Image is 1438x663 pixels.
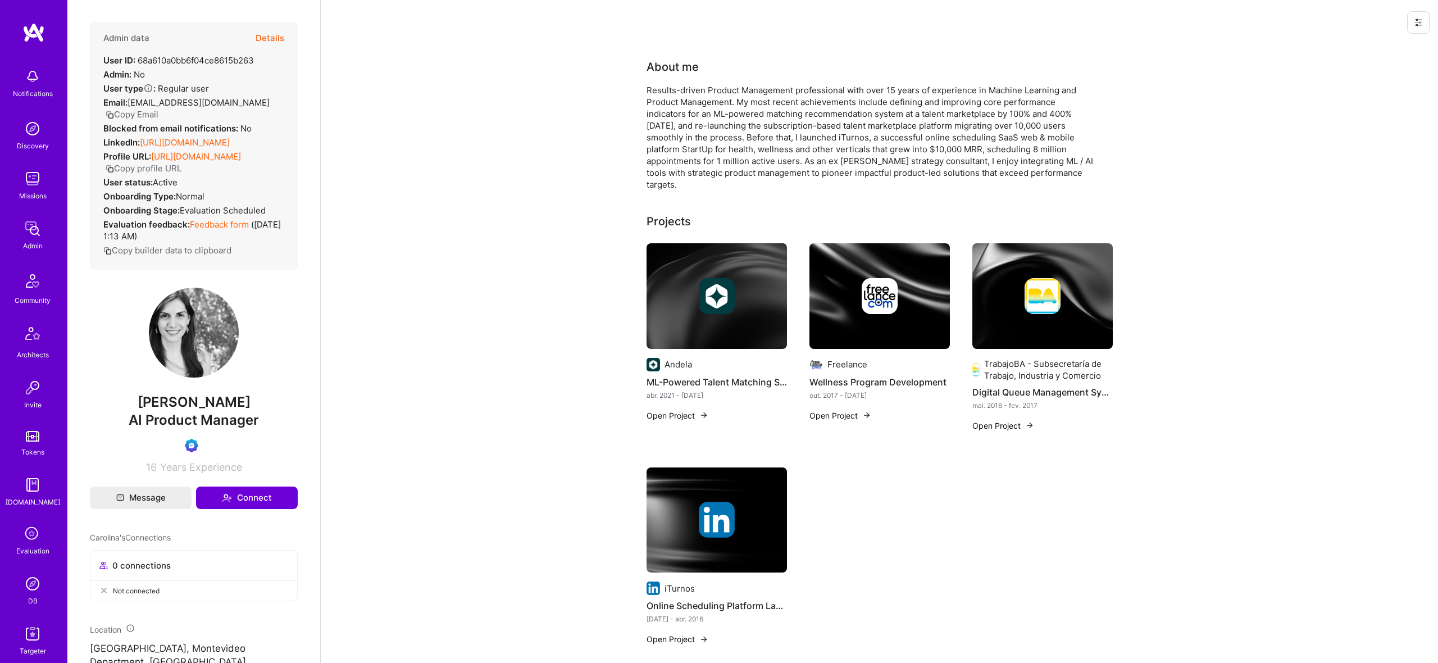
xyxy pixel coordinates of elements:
i: icon Copy [103,247,112,255]
img: teamwork [21,167,44,190]
span: Years Experience [160,461,242,473]
div: Evaluation [16,545,49,557]
strong: Admin: [103,69,131,80]
img: arrow-right [699,635,708,644]
img: arrow-right [1025,421,1034,430]
div: Admin [23,240,43,252]
div: 68a610a0bb6f04ce8615b263 [103,55,254,66]
img: cover [809,243,950,349]
span: Active [153,177,178,188]
i: icon SelectionTeam [22,524,43,545]
div: ( [DATE] 1:13 AM ) [103,219,284,242]
div: Location [90,624,298,635]
i: icon Collaborator [99,561,108,570]
i: icon Copy [106,111,114,119]
img: Company logo [972,363,980,376]
img: Company logo [809,358,823,371]
i: icon Connect [222,493,232,503]
div: About me [647,58,699,75]
img: Skill Targeter [21,623,44,645]
div: [DOMAIN_NAME] [6,496,60,508]
div: Andela [665,358,692,370]
button: Copy Email [106,108,158,120]
div: Notifications [13,88,53,99]
div: abr. 2021 - [DATE] [647,389,787,401]
a: [URL][DOMAIN_NAME] [140,137,230,148]
button: Details [256,22,284,55]
span: [EMAIL_ADDRESS][DOMAIN_NAME] [128,97,270,108]
button: Copy builder data to clipboard [103,244,231,256]
div: [DATE] - abr. 2016 [647,613,787,625]
button: 0 connectionsNot connected [90,550,298,601]
button: Open Project [647,410,708,421]
button: Copy profile URL [106,162,181,174]
img: Company logo [647,582,660,595]
img: Company logo [699,502,735,538]
img: Community [19,267,46,294]
img: cover [972,243,1113,349]
div: Results-driven Product Management professional with over 15 years of experience in Machine Learni... [647,84,1096,190]
button: Open Project [972,420,1034,432]
img: guide book [21,474,44,496]
strong: Onboarding Type: [103,191,176,202]
span: Not connected [113,585,160,597]
div: Regular user [103,83,209,94]
img: admin teamwork [21,217,44,240]
i: icon Mail [116,494,124,502]
h4: Wellness Program Development [809,375,950,389]
span: 0 connections [112,560,171,571]
div: Tokens [21,446,44,458]
img: User Avatar [149,288,239,378]
div: No [103,69,145,80]
div: Missions [19,190,47,202]
strong: LinkedIn: [103,137,140,148]
span: 16 [146,461,157,473]
div: Discovery [17,140,49,152]
div: Architects [17,349,49,361]
img: logo [22,22,45,43]
button: Message [90,487,192,509]
img: Architects [19,322,46,349]
strong: User ID: [103,55,135,66]
div: Targeter [20,645,46,657]
strong: Evaluation feedback: [103,219,190,230]
h4: Online Scheduling Platform Launch [647,598,787,613]
strong: Email: [103,97,128,108]
div: No [103,122,252,134]
i: Help [143,83,153,93]
a: Feedback form [190,219,249,230]
button: Open Project [809,410,871,421]
span: AI Product Manager [129,412,259,428]
img: Company logo [1025,278,1061,314]
h4: Admin data [103,33,149,43]
div: Invite [24,399,42,411]
a: [URL][DOMAIN_NAME] [151,151,241,162]
i: icon Copy [106,165,114,173]
strong: Profile URL: [103,151,151,162]
div: iTurnos [665,583,695,594]
div: DB [28,595,38,607]
h4: ML-Powered Talent Matching System [647,375,787,389]
div: TrabajoBA - Subsecretaría de Trabajo, Industria y Comercio [984,358,1113,382]
img: Admin Search [21,573,44,595]
img: Invite [21,376,44,399]
strong: Onboarding Stage: [103,205,180,216]
span: Evaluation Scheduled [180,205,266,216]
div: mai. 2016 - fev. 2017 [972,399,1113,411]
span: Carolina's Connections [90,532,171,543]
img: cover [647,243,787,349]
img: Company logo [699,278,735,314]
img: cover [647,467,787,573]
img: arrow-right [862,411,871,420]
strong: User status: [103,177,153,188]
span: normal [176,191,204,202]
div: Projects [647,213,691,230]
img: Evaluation Call Booked [185,439,198,452]
img: arrow-right [699,411,708,420]
button: Connect [196,487,298,509]
strong: Blocked from email notifications: [103,123,240,134]
img: bell [21,65,44,88]
img: tokens [26,431,39,442]
img: discovery [21,117,44,140]
button: Open Project [647,633,708,645]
